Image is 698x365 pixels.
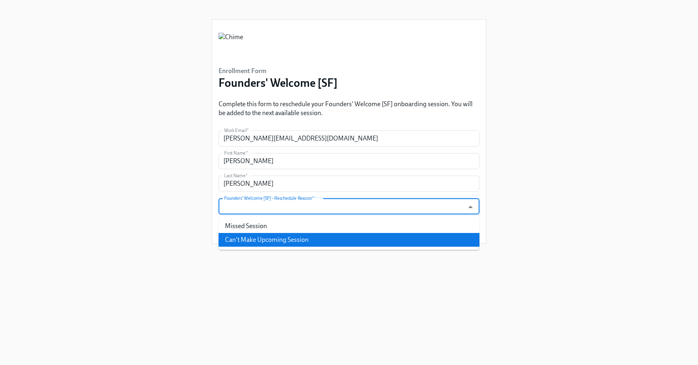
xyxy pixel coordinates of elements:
[219,219,479,233] li: Missed Session
[219,233,479,247] li: Can't Make Upcoming Session
[219,76,338,90] h3: Founders' Welcome [SF]
[219,100,479,117] p: Complete this form to reschedule your Founders' Welcome [SF] onboarding session. You will be adde...
[219,67,338,76] h6: Enrollment Form
[219,33,243,57] img: Chime
[464,201,477,213] button: Close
